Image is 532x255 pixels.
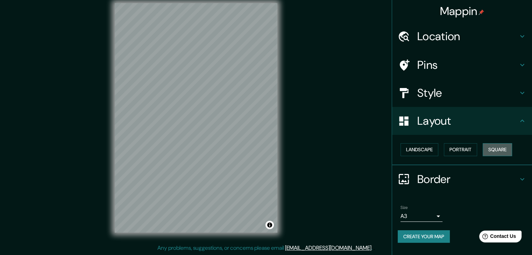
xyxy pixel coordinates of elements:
[483,143,512,156] button: Square
[285,244,371,252] a: [EMAIL_ADDRESS][DOMAIN_NAME]
[470,228,524,247] iframe: Help widget launcher
[115,3,277,233] canvas: Map
[417,172,518,186] h4: Border
[392,165,532,193] div: Border
[374,244,375,252] div: .
[157,244,373,252] p: Any problems, suggestions, or concerns please email .
[265,221,274,229] button: Toggle attribution
[392,51,532,79] div: Pins
[417,29,518,43] h4: Location
[392,22,532,50] div: Location
[417,114,518,128] h4: Layout
[400,143,438,156] button: Landscape
[373,244,374,252] div: .
[400,204,408,210] label: Size
[400,211,442,222] div: A3
[440,4,484,18] h4: Mappin
[444,143,477,156] button: Portrait
[478,9,484,15] img: pin-icon.png
[417,86,518,100] h4: Style
[398,230,450,243] button: Create your map
[392,79,532,107] div: Style
[417,58,518,72] h4: Pins
[392,107,532,135] div: Layout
